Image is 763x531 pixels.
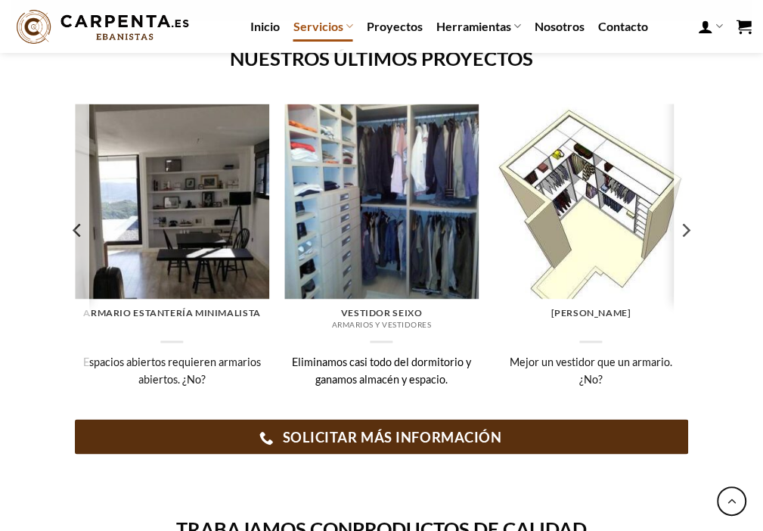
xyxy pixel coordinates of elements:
a: Nosotros [535,13,585,40]
a: armario sin frentes Armario estantería minimalista Espacios abiertos requieren armarios abiertos.... [75,104,269,404]
h6: Vestidor Seixo [292,307,471,319]
button: Next [674,102,696,418]
a: Servicios [293,11,352,41]
img: vestidor [284,104,479,298]
a: Proyectos [367,13,423,40]
a: SOLICITAR MÁS INFORMACIÓN [75,419,688,454]
span: Armarios y vestidores [332,320,432,329]
img: Carpenta.es [11,6,194,48]
p: Eliminamos casi todo del dormitorio y ganamos almacén y espacio. [292,353,471,388]
h6: Armario estantería minimalista [82,307,262,319]
p: Espacios abiertos requieren armarios abiertos. ¿No? [82,353,262,388]
img: Vestidor, armario sin puertas [494,104,688,298]
img: armario sin frentes [75,104,269,298]
p: Mejor un vestidor que un armario. ¿No? [501,353,681,388]
a: Vestidor, armario sin puertas [PERSON_NAME] Mejor un vestidor que un armario. ¿No? [494,104,688,404]
button: Previous [67,102,89,418]
a: Contacto [598,13,648,40]
a: vestidor Vestidor Seixo Armarios y vestidores Eliminamos casi todo del dormitorio y ganamos almac... [284,104,479,404]
a: Inicio [250,13,279,40]
h2: NUESTROS ÚLTIMOS PROYECTOS [11,46,752,71]
h6: [PERSON_NAME] [501,307,681,319]
span: SOLICITAR MÁS INFORMACIÓN [282,426,501,448]
a: Herramientas [436,11,521,41]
